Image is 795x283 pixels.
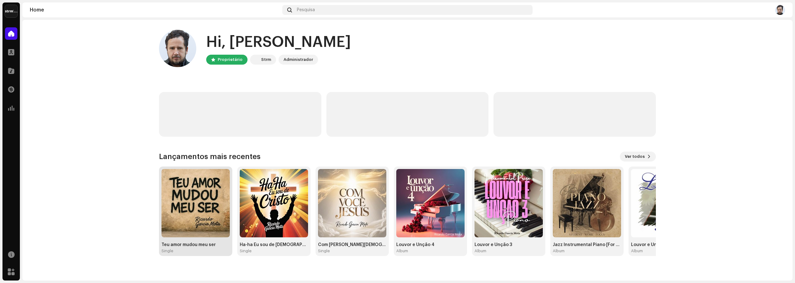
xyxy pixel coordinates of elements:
[396,249,408,253] div: Album
[775,5,785,15] img: 8cec0614-47ac-4ea3-a471-fcd042ee9eaa
[161,249,173,253] div: Single
[396,242,465,247] div: Louvor e Unção 4
[30,7,280,12] div: Home
[553,242,621,247] div: Jazz Instrumental Piano [For Studying - for Work - Focus]
[620,152,656,162] button: Ver todos
[240,249,252,253] div: Single
[631,249,643,253] div: Album
[475,169,543,237] img: 72bb1054-a813-4346-9dcb-9f30e714e34e
[159,30,196,67] img: 8cec0614-47ac-4ea3-a471-fcd042ee9eaa
[251,56,259,63] img: 408b884b-546b-4518-8448-1008f9c76b02
[297,7,315,12] span: Pesquisa
[161,169,230,237] img: fb3667bd-1fe5-45b7-af54-b21d9fadf5c2
[284,56,313,63] div: Administrador
[318,169,386,237] img: 7e0cc4d5-a7df-4cdf-89dc-4ab83e5c4838
[261,56,271,63] div: Strm
[625,150,645,163] span: Ver todos
[159,152,261,162] h3: Lançamentos mais recentes
[553,169,621,237] img: 0e55ae75-7d69-4443-91e4-e2410524fb3e
[396,169,465,237] img: e65e084a-f358-46a8-85cd-d13992a528d4
[218,56,243,63] div: Proprietário
[318,249,330,253] div: Single
[631,242,699,247] div: Louvor e Unção 1: Piano
[240,169,308,237] img: d6103650-4885-4b39-aee4-1ef57bce5d94
[553,249,565,253] div: Album
[240,242,308,247] div: Ha-ha Eu sou de [DEMOGRAPHIC_DATA]
[161,242,230,247] div: Teu amor mudou meu ser
[631,169,699,237] img: 343cb8df-8a3c-4142-92b7-18bedd70e998
[5,5,17,17] img: 408b884b-546b-4518-8448-1008f9c76b02
[475,249,486,253] div: Album
[318,242,386,247] div: Com [PERSON_NAME][DEMOGRAPHIC_DATA]
[475,242,543,247] div: Louvor e Unção 3
[206,32,351,52] div: Hi, [PERSON_NAME]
